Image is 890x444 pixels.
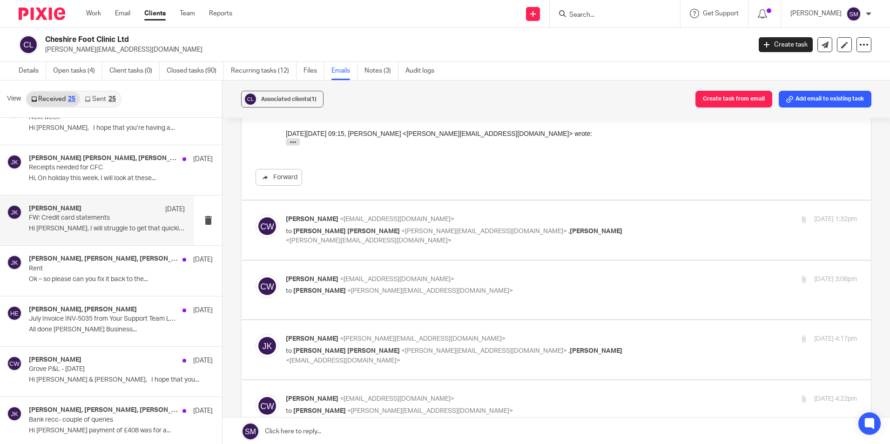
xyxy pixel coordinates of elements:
[568,228,570,235] span: ,
[703,10,739,17] span: Get Support
[401,348,567,354] span: <[PERSON_NAME][EMAIL_ADDRESS][DOMAIN_NAME]>
[19,148,545,165] span: We are reviewing the PAYE for both Grove and CFC- we really could do with logging into the govern...
[19,207,38,214] span: From:
[846,7,861,21] img: svg%3E
[80,92,120,107] a: Sent25
[193,306,213,315] p: [DATE]
[286,408,292,414] span: to
[165,205,185,214] p: [DATE]
[144,9,166,18] a: Clients
[759,37,813,52] a: Create task
[29,365,176,373] p: Grove P&L - [DATE]
[19,129,401,136] span: Hope you’re doing okay, [PERSON_NAME] managed to speak with [PERSON_NAME] late [DATE], so that’s ...
[310,96,317,102] span: (1)
[256,169,302,186] a: Forward
[256,275,279,298] img: svg%3E
[286,348,292,354] span: to
[293,288,346,294] span: [PERSON_NAME]
[29,427,213,435] p: Hi [PERSON_NAME] payment of £408 was for a...
[29,114,176,121] p: Next week
[37,434,101,442] span: Hi [PERSON_NAME]
[347,408,513,414] span: <[PERSON_NAME][EMAIL_ADDRESS][DOMAIN_NAME]>
[29,124,213,132] p: Hi [PERSON_NAME], I hope that you’re having a...
[7,306,22,321] img: svg%3E
[814,275,857,284] p: [DATE] 3:08pm
[568,11,652,20] input: Search
[340,276,454,283] span: <[EMAIL_ADDRESS][DOMAIN_NAME]>
[29,255,178,263] h4: [PERSON_NAME], [PERSON_NAME], [PERSON_NAME] [PERSON_NAME]
[814,215,857,224] p: [DATE] 1:32pm
[286,237,452,244] span: <[PERSON_NAME][EMAIL_ADDRESS][DOMAIN_NAME]>
[570,348,622,354] span: [PERSON_NAME]
[29,406,178,414] h4: [PERSON_NAME], [PERSON_NAME], [PERSON_NAME]
[241,91,324,108] button: Associated clients(1)
[45,35,605,45] h2: Cheshire Foot Clinic Ltd
[779,91,871,108] button: Add email to existing task
[193,155,213,164] p: [DATE]
[286,228,292,235] span: to
[331,62,357,80] a: Emails
[109,62,160,80] a: Client tasks (0)
[231,62,297,80] a: Recurring tasks (12)
[7,205,22,220] img: svg%3E
[19,319,553,328] p: Have a lovely weekend.
[29,326,213,334] p: All done [PERSON_NAME] Business...
[7,356,22,371] img: svg%3E
[286,288,292,294] span: to
[68,96,75,102] div: 25
[286,357,400,364] span: <[EMAIL_ADDRESS][DOMAIN_NAME]>
[121,39,283,46] a: [PERSON_NAME][EMAIL_ADDRESS][DOMAIN_NAME]
[87,5,171,13] span: reacted to your message:
[401,228,567,235] span: <[PERSON_NAME][EMAIL_ADDRESS][DOMAIN_NAME]>
[29,315,176,323] p: July Invoice INV-5035 from Your Support Team Ltd for Cheshire Foot Clinic Ltd
[167,62,224,80] a: Closed tasks (90)
[790,9,842,18] p: [PERSON_NAME]
[340,336,506,342] span: <[PERSON_NAME][EMAIL_ADDRESS][DOMAIN_NAME]>
[19,62,46,80] a: Details
[19,376,553,385] p: Sent from my iPhone
[29,416,176,424] p: Bank recc- couple of queries
[29,164,176,172] p: Receipts needed for CFC
[7,155,22,169] img: svg%3E
[568,348,570,354] span: ,
[7,406,22,421] img: svg%3E
[364,62,398,80] a: Notes (3)
[814,334,857,344] p: [DATE] 4:17pm
[29,155,178,162] h4: [PERSON_NAME] [PERSON_NAME], [PERSON_NAME], [EMAIL_ADDRESS][DOMAIN_NAME]
[29,376,213,384] p: Hi [PERSON_NAME] & [PERSON_NAME], I hope that you...
[7,94,21,104] span: View
[19,347,553,357] p: [PERSON_NAME]
[53,62,102,80] a: Open tasks (4)
[86,9,101,18] a: Work
[303,62,324,80] a: Files
[148,408,310,415] a: [PERSON_NAME][EMAIL_ADDRESS][DOMAIN_NAME]
[256,394,279,417] img: svg%3E
[256,215,279,238] img: svg%3E
[29,265,176,273] p: Rent
[19,216,36,223] b: Sent:
[293,408,346,414] span: [PERSON_NAME]
[405,62,441,80] a: Audit logs
[193,255,213,264] p: [DATE]
[19,186,75,193] span: [PERSON_NAME]
[570,228,622,235] span: [PERSON_NAME]
[29,214,154,222] p: FW: Credit card statements
[256,334,279,357] img: svg%3E
[108,96,116,102] div: 25
[347,288,513,294] span: <[PERSON_NAME][EMAIL_ADDRESS][DOMAIN_NAME]>
[19,244,46,252] b: Subject:
[340,216,454,222] span: <[EMAIL_ADDRESS][DOMAIN_NAME]>
[286,216,338,222] span: [PERSON_NAME]
[7,255,22,270] img: svg%3E
[19,35,38,54] img: svg%3E
[115,9,130,18] a: Email
[19,338,553,347] p: Kind regards
[29,225,185,233] p: Hi [PERSON_NAME], I will struggle to get that quickly. I...
[19,176,57,183] span: Many thanks
[261,96,317,102] span: Associated clients
[293,228,400,235] span: [PERSON_NAME] [PERSON_NAME]
[293,348,400,354] span: [PERSON_NAME] [PERSON_NAME]
[19,281,553,290] p: Just to let you know that I’ve just spoken to [PERSON_NAME] and he says the rent was all posted c...
[19,207,325,252] span: [PERSON_NAME] <[PERSON_NAME][EMAIL_ADDRESS][DOMAIN_NAME]> [DATE] 16:46 [PERSON_NAME] <[PERSON_NAM...
[19,235,30,242] b: Cc:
